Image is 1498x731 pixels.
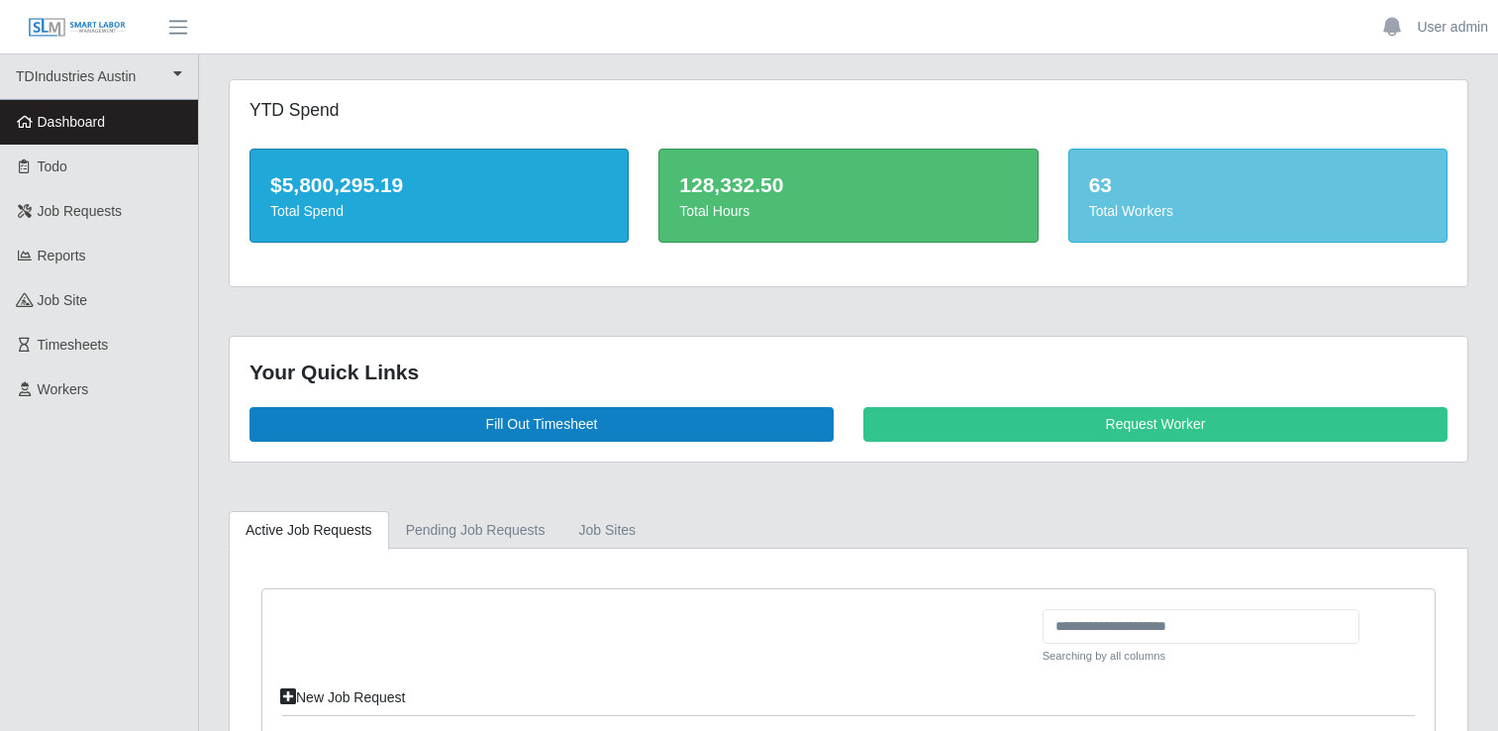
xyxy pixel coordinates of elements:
[270,169,608,201] div: $5,800,295.19
[229,511,389,550] a: Active Job Requests
[1089,201,1427,222] div: Total Workers
[38,292,88,308] span: job site
[679,169,1017,201] div: 128,332.50
[1043,648,1359,665] small: Searching by all columns
[250,100,629,121] h5: YTD Spend
[38,158,67,174] span: Todo
[863,407,1448,442] a: Request Worker
[38,381,89,397] span: Workers
[250,357,1448,388] div: Your Quick Links
[389,511,562,550] a: Pending Job Requests
[250,407,834,442] a: Fill Out Timesheet
[267,680,419,715] a: New Job Request
[38,114,106,130] span: Dashboard
[1089,169,1427,201] div: 63
[562,511,653,550] a: job sites
[270,201,608,222] div: Total Spend
[1417,17,1488,38] a: User admin
[38,203,123,219] span: Job Requests
[28,17,127,39] img: SLM Logo
[38,248,86,263] span: Reports
[679,201,1017,222] div: Total Hours
[38,337,109,353] span: Timesheets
